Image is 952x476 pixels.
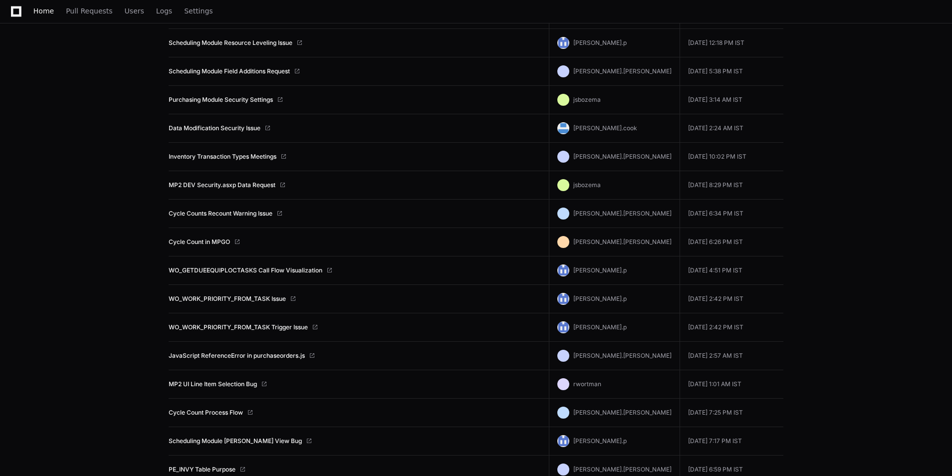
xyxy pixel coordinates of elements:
span: [PERSON_NAME].p [573,437,627,445]
td: [DATE] 2:42 PM IST [680,285,783,313]
td: [DATE] 6:26 PM IST [680,228,783,256]
td: [DATE] 2:42 PM IST [680,313,783,342]
a: JavaScript ReferenceError in purchaseorders.js [169,352,305,360]
a: Cycle Count Process Flow [169,409,243,417]
td: [DATE] 3:14 AM IST [680,86,783,114]
a: MP2 DEV Security.asxp Data Request [169,181,275,189]
td: [DATE] 6:34 PM IST [680,200,783,228]
a: WO_WORK_PRIORITY_FROM_TASK Issue [169,295,286,303]
a: Scheduling Module [PERSON_NAME] View Bug [169,437,302,445]
a: Inventory Transaction Types Meetings [169,153,276,161]
span: [PERSON_NAME].p [573,39,627,46]
td: [DATE] 2:24 AM IST [680,114,783,143]
span: jsbozema [573,181,601,189]
a: Purchasing Module Security Settings [169,96,273,104]
td: [DATE] 4:51 PM IST [680,256,783,285]
a: Cycle Counts Recount Warning Issue [169,210,272,218]
a: WO_WORK_PRIORITY_FROM_TASK Trigger Issue [169,323,308,331]
a: Data Modification Security Issue [169,124,260,132]
td: [DATE] 1:01 AM IST [680,370,783,399]
img: 174426149 [557,435,569,447]
span: [PERSON_NAME].[PERSON_NAME] [573,352,672,359]
span: [PERSON_NAME].p [573,323,627,331]
span: Settings [184,8,213,14]
a: WO_GETDUEEQUIPLOCTASKS Call Flow Visualization [169,266,322,274]
span: Users [125,8,144,14]
img: 174426149 [557,321,569,333]
span: [PERSON_NAME].cook [573,124,637,132]
td: [DATE] 8:29 PM IST [680,171,783,200]
img: 171085085 [557,122,569,134]
span: [PERSON_NAME].[PERSON_NAME] [573,466,672,473]
span: [PERSON_NAME].p [573,266,627,274]
span: Home [33,8,54,14]
td: [DATE] 2:57 AM IST [680,342,783,370]
a: Scheduling Module Field Additions Request [169,67,290,75]
span: [PERSON_NAME].[PERSON_NAME] [573,67,672,75]
a: Cycle Count in MPGO [169,238,230,246]
img: 174426149 [557,293,569,305]
a: Scheduling Module Resource Leveling Issue [169,39,292,47]
span: Pull Requests [66,8,112,14]
img: 174426149 [557,37,569,49]
img: 174426149 [557,264,569,276]
span: jsbozema [573,96,601,103]
td: [DATE] 7:25 PM IST [680,399,783,427]
td: [DATE] 5:38 PM IST [680,57,783,86]
td: [DATE] 10:02 PM IST [680,143,783,171]
span: rwortman [573,380,601,388]
a: MP2 UI Line Item Selection Bug [169,380,257,388]
span: [PERSON_NAME].[PERSON_NAME] [573,409,672,416]
span: [PERSON_NAME].[PERSON_NAME] [573,210,672,217]
a: PE_INVY Table Purpose [169,466,236,474]
td: [DATE] 7:17 PM IST [680,427,783,456]
span: [PERSON_NAME].[PERSON_NAME] [573,238,672,245]
span: [PERSON_NAME].[PERSON_NAME] [573,153,672,160]
span: Logs [156,8,172,14]
span: [PERSON_NAME].p [573,295,627,302]
td: [DATE] 12:18 PM IST [680,29,783,57]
